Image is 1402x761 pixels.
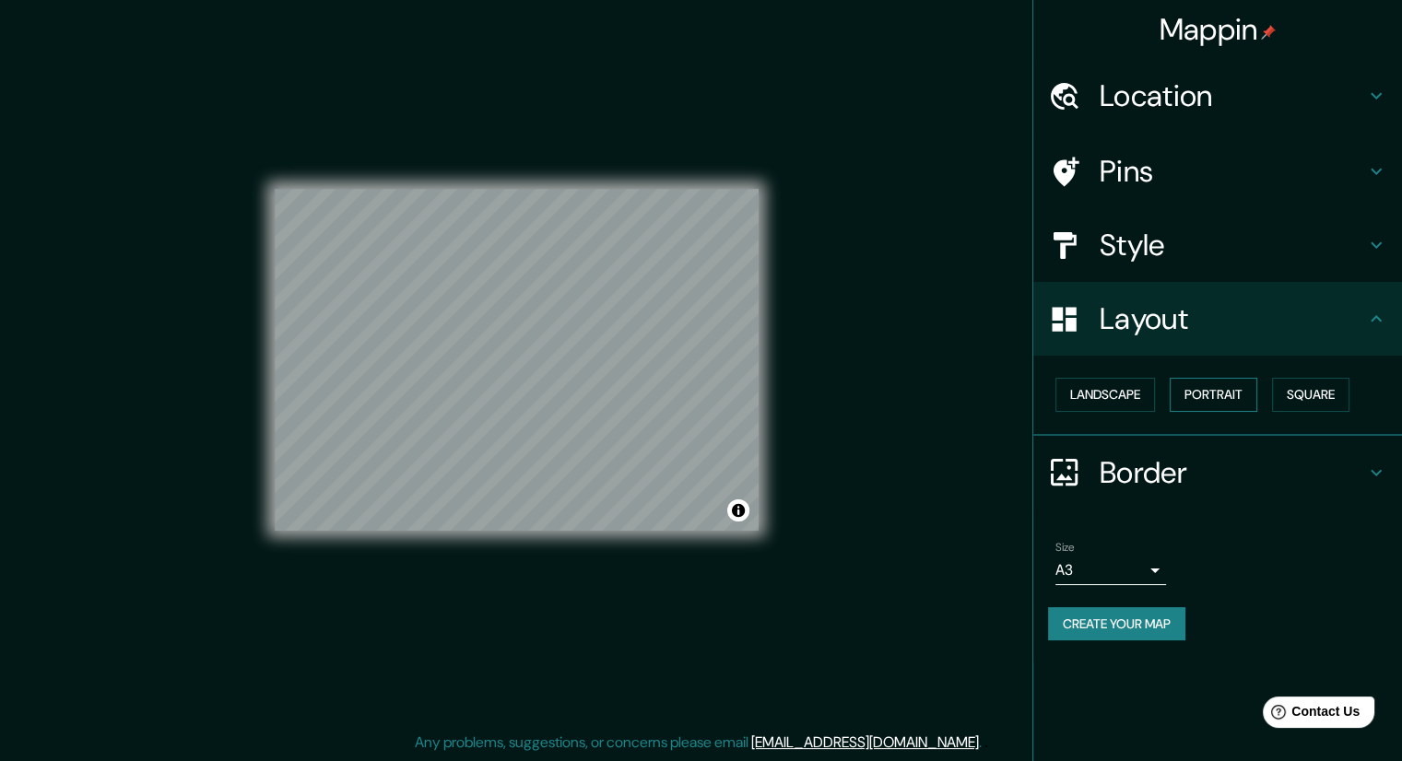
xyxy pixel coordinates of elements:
div: Location [1033,59,1402,133]
a: [EMAIL_ADDRESS][DOMAIN_NAME] [751,732,979,752]
button: Landscape [1055,378,1155,412]
div: Layout [1033,282,1402,356]
button: Create your map [1048,607,1185,641]
div: . [984,732,988,754]
canvas: Map [275,189,759,531]
button: Portrait [1170,378,1257,412]
div: Pins [1033,135,1402,208]
div: A3 [1055,556,1166,585]
p: Any problems, suggestions, or concerns please email . [415,732,982,754]
h4: Mappin [1160,11,1277,48]
button: Toggle attribution [727,499,749,521]
h4: Pins [1100,153,1365,190]
img: pin-icon.png [1261,25,1276,40]
h4: Layout [1100,300,1365,337]
h4: Border [1100,454,1365,491]
div: Style [1033,208,1402,282]
div: Border [1033,436,1402,509]
div: . [982,732,984,754]
button: Square [1272,378,1349,412]
h4: Style [1100,227,1365,263]
h4: Location [1100,77,1365,114]
iframe: Help widget launcher [1238,689,1382,741]
label: Size [1055,539,1075,555]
